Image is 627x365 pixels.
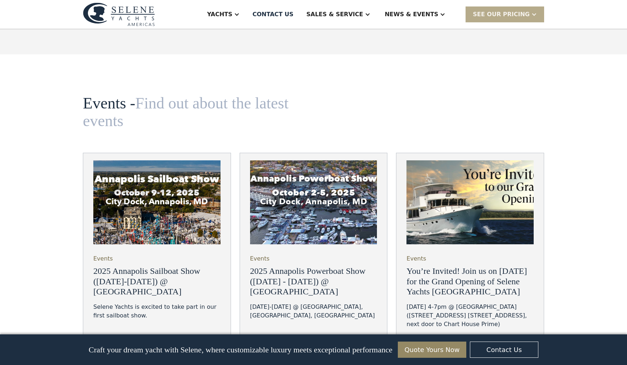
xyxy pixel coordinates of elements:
div: [DATE]-[DATE] @ [GEOGRAPHIC_DATA], [GEOGRAPHIC_DATA], [GEOGRAPHIC_DATA] [250,303,377,320]
div: SEE Our Pricing [466,6,544,22]
p: Craft your dream yacht with Selene, where customizable luxury meets exceptional performance [89,345,392,355]
div: Contact US [253,10,294,19]
div: [DATE] 4-7pm @ [GEOGRAPHIC_DATA] ([STREET_ADDRESS] [STREET_ADDRESS], next door to Chart House Prime) [406,303,534,329]
h3: 2025 Annapolis Powerboat Show ([DATE] - [DATE]) @ [GEOGRAPHIC_DATA] [250,266,377,297]
div: Events [93,254,113,263]
div: SEE Our Pricing [473,10,530,19]
h3: 2025 Annapolis Sailboat Show ([DATE]-[DATE]) @ [GEOGRAPHIC_DATA] [93,266,221,297]
div: Selene Yachts is excited to take part in our first sailboat show. [93,303,221,320]
img: logo [83,3,155,26]
a: Quote Yours Now [398,342,466,358]
div: Yachts [207,10,232,19]
div: Sales & Service [306,10,363,19]
h2: Events - [83,95,291,130]
a: Contact Us [470,342,538,358]
span: Find out about the latest events [83,94,289,129]
div: Events [250,254,270,263]
h3: You’re Invited! Join us on [DATE] for the Grand Opening of Selene Yachts [GEOGRAPHIC_DATA] [406,266,534,297]
div: Events [406,254,426,263]
div: News & EVENTS [385,10,439,19]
